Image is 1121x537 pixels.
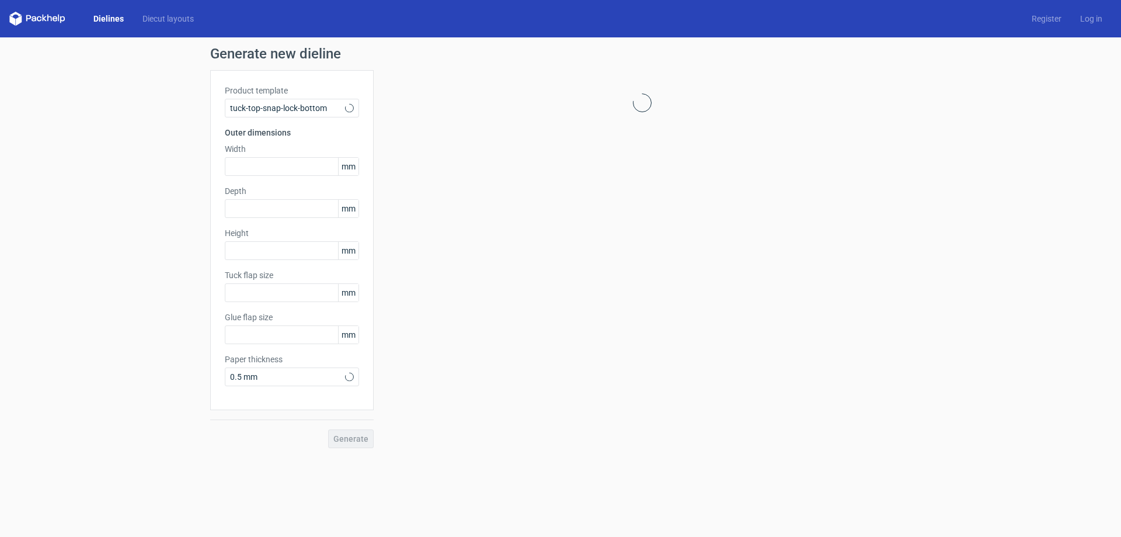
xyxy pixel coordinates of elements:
[225,143,359,155] label: Width
[225,269,359,281] label: Tuck flap size
[338,158,358,175] span: mm
[225,227,359,239] label: Height
[225,185,359,197] label: Depth
[338,326,358,344] span: mm
[338,200,358,217] span: mm
[338,242,358,259] span: mm
[225,85,359,96] label: Product template
[84,13,133,25] a: Dielines
[210,47,911,61] h1: Generate new dieline
[1022,13,1071,25] a: Register
[225,127,359,138] h3: Outer dimensions
[230,371,345,383] span: 0.5 mm
[225,311,359,323] label: Glue flap size
[225,354,359,365] label: Paper thickness
[338,284,358,302] span: mm
[1071,13,1112,25] a: Log in
[230,102,345,114] span: tuck-top-snap-lock-bottom
[133,13,203,25] a: Diecut layouts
